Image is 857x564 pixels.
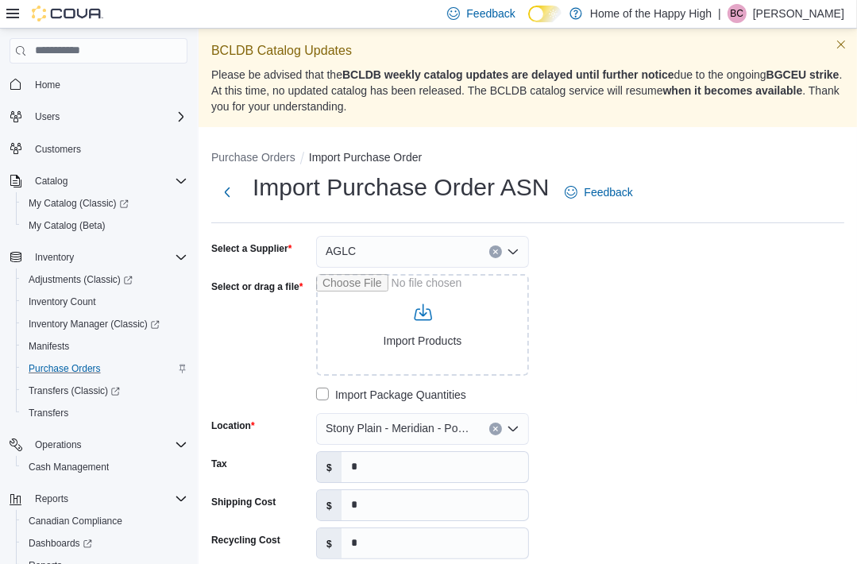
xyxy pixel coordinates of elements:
span: Inventory Count [29,296,96,308]
a: Adjustments (Classic) [16,268,194,291]
span: BC [731,4,744,23]
p: Please be advised that the due to the ongoing . At this time, no updated catalog has been release... [211,67,844,114]
span: Manifests [22,337,187,356]
a: Dashboards [22,534,98,553]
span: Cash Management [22,458,187,477]
a: Transfers (Classic) [16,380,194,402]
button: Customers [3,137,194,160]
label: Recycling Cost [211,534,280,547]
button: Cash Management [16,456,194,478]
span: Customers [29,139,187,159]
button: Catalog [29,172,74,191]
span: Inventory Manager (Classic) [29,318,160,330]
a: My Catalog (Classic) [16,192,194,214]
button: Next [211,176,243,208]
a: Purchase Orders [22,359,107,378]
a: Customers [29,140,87,159]
span: Adjustments (Classic) [22,270,187,289]
label: Shipping Cost [211,496,276,508]
input: Dark Mode [528,6,562,22]
a: Cash Management [22,458,115,477]
button: Inventory [29,248,80,267]
span: AGLC [326,241,356,261]
a: Inventory Manager (Classic) [16,313,194,335]
span: Inventory Count [22,292,187,311]
a: Transfers (Classic) [22,381,126,400]
a: Home [29,75,67,95]
span: Reports [35,493,68,505]
a: My Catalog (Classic) [22,194,135,213]
span: Dark Mode [528,22,529,23]
span: Inventory [35,251,74,264]
button: Reports [3,488,194,510]
span: My Catalog (Classic) [29,197,129,210]
span: Operations [35,438,82,451]
span: Feedback [466,6,515,21]
span: Dashboards [29,537,92,550]
span: Home [35,79,60,91]
span: Canadian Compliance [22,512,187,531]
label: $ [317,490,342,520]
span: Transfers [22,404,187,423]
span: Catalog [35,175,68,187]
span: Reports [29,489,187,508]
img: Cova [32,6,103,21]
span: My Catalog (Classic) [22,194,187,213]
label: $ [317,528,342,558]
div: Bryanne Cooper [728,4,747,23]
button: Home [3,73,194,96]
button: Manifests [16,335,194,357]
strong: when it becomes available [663,84,803,97]
label: Select a Supplier [211,242,291,255]
button: Inventory [3,246,194,268]
button: Transfers [16,402,194,424]
a: Dashboards [16,532,194,554]
a: My Catalog (Beta) [22,216,112,235]
span: Inventory Manager (Classic) [22,315,187,334]
button: Users [29,107,66,126]
button: Open list of options [507,245,519,258]
span: Stony Plain - Meridian - Pop's Cannabis [326,419,473,438]
button: Inventory Count [16,291,194,313]
span: My Catalog (Beta) [29,219,106,232]
button: Clear input [489,245,502,258]
button: Dismiss this callout [832,35,851,54]
button: Purchase Orders [16,357,194,380]
label: Location [211,419,255,432]
a: Canadian Compliance [22,512,129,531]
input: Use aria labels when no actual label is in use [316,274,529,376]
p: | [718,4,721,23]
button: Purchase Orders [211,151,295,164]
p: [PERSON_NAME] [753,4,844,23]
span: Cash Management [29,461,109,473]
span: Purchase Orders [22,359,187,378]
button: Open list of options [507,423,519,435]
span: Transfers (Classic) [29,384,120,397]
span: Feedback [584,184,632,200]
button: Operations [3,434,194,456]
label: Tax [211,458,227,470]
span: Users [35,110,60,123]
span: Home [29,75,187,95]
span: Purchase Orders [29,362,101,375]
span: Transfers (Classic) [22,381,187,400]
p: BCLDB Catalog Updates [211,41,844,60]
label: Select or drag a file [211,280,303,293]
h1: Import Purchase Order ASN [253,172,549,203]
a: Adjustments (Classic) [22,270,139,289]
nav: An example of EuiBreadcrumbs [211,149,844,168]
button: Import Purchase Order [309,151,422,164]
span: Adjustments (Classic) [29,273,133,286]
span: Inventory [29,248,187,267]
span: Customers [35,143,81,156]
a: Inventory Count [22,292,102,311]
strong: BGCEU strike [766,68,840,81]
span: Dashboards [22,534,187,553]
span: Transfers [29,407,68,419]
a: Transfers [22,404,75,423]
span: Manifests [29,340,69,353]
a: Manifests [22,337,75,356]
p: Home of the Happy High [590,4,712,23]
a: Feedback [558,176,639,208]
button: Clear input [489,423,502,435]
